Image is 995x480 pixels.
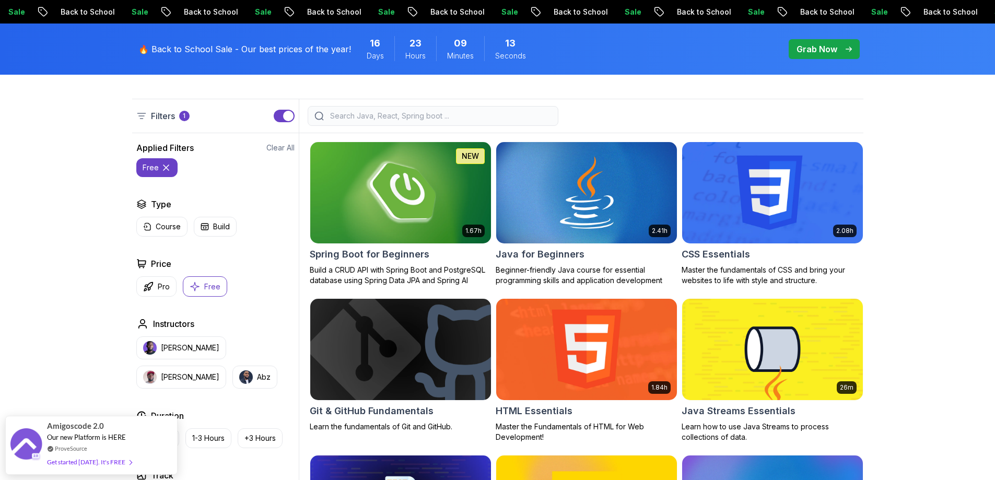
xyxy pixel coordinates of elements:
[496,299,677,400] img: HTML Essentials card
[496,142,677,286] a: Java for Beginners card2.41hJava for BeginnersBeginner-friendly Java course for essential program...
[863,7,896,17] p: Sale
[183,112,185,120] p: 1
[194,217,237,237] button: Build
[462,151,479,161] p: NEW
[204,282,220,292] p: Free
[496,265,677,286] p: Beginner-friendly Java course for essential programming skills and application development
[682,422,863,442] p: Learn how to use Java Streams to process collections of data.
[493,7,526,17] p: Sale
[496,247,584,262] h2: Java for Beginners
[10,428,42,462] img: provesource social proof notification image
[136,217,188,237] button: Course
[797,43,837,55] p: Grab Now
[185,428,231,448] button: 1-3 Hours
[545,7,616,17] p: Back to School
[123,7,157,17] p: Sale
[840,383,853,392] p: 26m
[310,422,491,432] p: Learn the fundamentals of Git and GitHub.
[161,372,219,382] p: [PERSON_NAME]
[496,404,572,418] h2: HTML Essentials
[161,343,219,353] p: [PERSON_NAME]
[409,36,422,51] span: 23 Hours
[175,7,247,17] p: Back to School
[465,227,482,235] p: 1.67h
[328,111,552,121] input: Search Java, React, Spring boot ...
[682,404,795,418] h2: Java Streams Essentials
[143,162,159,173] p: free
[151,257,171,270] h2: Price
[495,51,526,61] span: Seconds
[136,366,226,389] button: instructor img[PERSON_NAME]
[682,299,863,400] img: Java Streams Essentials card
[257,372,271,382] p: Abz
[213,221,230,232] p: Build
[370,36,380,51] span: 16 Days
[266,143,295,153] button: Clear All
[652,227,668,235] p: 2.41h
[405,51,426,61] span: Hours
[247,7,280,17] p: Sale
[136,158,178,177] button: free
[52,7,123,17] p: Back to School
[239,370,253,384] img: instructor img
[244,433,276,443] p: +3 Hours
[496,142,677,243] img: Java for Beginners card
[682,142,863,243] img: CSS Essentials card
[151,198,171,210] h2: Type
[682,298,863,442] a: Java Streams Essentials card26mJava Streams EssentialsLearn how to use Java Streams to process co...
[454,36,467,51] span: 9 Minutes
[143,341,157,355] img: instructor img
[915,7,986,17] p: Back to School
[367,51,384,61] span: Days
[47,420,104,432] span: Amigoscode 2.0
[447,51,474,61] span: Minutes
[136,336,226,359] button: instructor img[PERSON_NAME]
[310,247,429,262] h2: Spring Boot for Beginners
[153,318,194,330] h2: Instructors
[669,7,740,17] p: Back to School
[138,43,351,55] p: 🔥 Back to School Sale - Our best prices of the year!
[158,282,170,292] p: Pro
[156,221,181,232] p: Course
[496,422,677,442] p: Master the Fundamentals of HTML for Web Development!
[310,265,491,286] p: Build a CRUD API with Spring Boot and PostgreSQL database using Spring Data JPA and Spring AI
[616,7,650,17] p: Sale
[310,299,491,400] img: Git & GitHub Fundamentals card
[299,7,370,17] p: Back to School
[836,227,853,235] p: 2.08h
[310,404,434,418] h2: Git & GitHub Fundamentals
[682,265,863,286] p: Master the fundamentals of CSS and bring your websites to life with style and structure.
[310,142,491,286] a: Spring Boot for Beginners card1.67hNEWSpring Boot for BeginnersBuild a CRUD API with Spring Boot ...
[151,110,175,122] p: Filters
[505,36,516,51] span: 13 Seconds
[306,139,495,245] img: Spring Boot for Beginners card
[47,433,126,441] span: Our new Platform is HERE
[792,7,863,17] p: Back to School
[151,409,184,422] h2: Duration
[310,298,491,432] a: Git & GitHub Fundamentals cardGit & GitHub FundamentalsLearn the fundamentals of Git and GitHub.
[232,366,277,389] button: instructor imgAbz
[496,298,677,442] a: HTML Essentials card1.84hHTML EssentialsMaster the Fundamentals of HTML for Web Development!
[143,370,157,384] img: instructor img
[370,7,403,17] p: Sale
[136,276,177,297] button: Pro
[740,7,773,17] p: Sale
[238,428,283,448] button: +3 Hours
[651,383,668,392] p: 1.84h
[682,247,750,262] h2: CSS Essentials
[682,142,863,286] a: CSS Essentials card2.08hCSS EssentialsMaster the fundamentals of CSS and bring your websites to l...
[422,7,493,17] p: Back to School
[47,456,132,468] div: Get started [DATE]. It's FREE
[192,433,225,443] p: 1-3 Hours
[55,444,87,453] a: ProveSource
[183,276,227,297] button: Free
[136,142,194,154] h2: Applied Filters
